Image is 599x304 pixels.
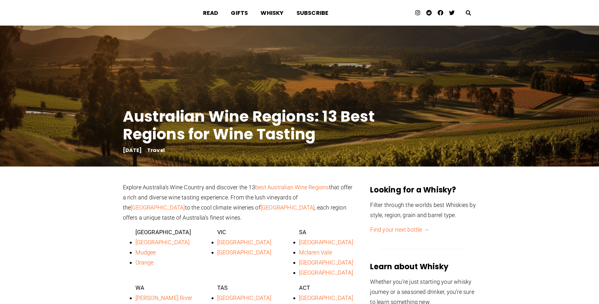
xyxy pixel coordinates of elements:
a: [GEOGRAPHIC_DATA] [217,239,271,246]
strong: [GEOGRAPHIC_DATA] [135,229,191,235]
a: Gifts [225,4,254,21]
a: [GEOGRAPHIC_DATA] [261,204,314,211]
h3: Looking for a Whisky? [370,185,476,195]
a: Whisky [254,4,290,21]
a: [GEOGRAPHIC_DATA] [131,204,185,211]
a: Read [197,4,225,21]
a: [GEOGRAPHIC_DATA] [135,239,189,246]
a: [PERSON_NAME] River [135,295,193,301]
strong: VIC [217,229,226,235]
a: [GEOGRAPHIC_DATA] [217,295,271,301]
a: [GEOGRAPHIC_DATA] [299,259,353,266]
a: Mudgee [135,249,156,256]
a: best Australian Wine Regions [255,184,329,191]
a: [GEOGRAPHIC_DATA] [299,269,353,276]
a: Travel [147,147,165,154]
a: Orange [135,259,154,266]
strong: TAS [217,284,228,291]
a: [GEOGRAPHIC_DATA] [217,249,271,256]
a: Find your next bottle → [370,226,429,233]
a: [GEOGRAPHIC_DATA] [299,239,353,246]
strong: WA [135,284,144,291]
h1: Australian Wine Regions: 13 Best Regions for Wine Tasting [123,108,375,143]
a: [DATE] [123,148,142,153]
strong: SA [299,229,306,235]
img: Whisky + Tailor Logo [126,8,190,17]
p: Explore Australia’s Wine Country and discover the 13 that offer a rich and diverse wine tasting e... [123,182,356,223]
a: [GEOGRAPHIC_DATA] [299,295,353,301]
a: Mclaren Vale [299,249,332,256]
h3: Learn about Whisky [370,262,476,272]
strong: ACT [299,284,310,291]
p: Filter through the worlds best Whiskies by style, region, grain and barrel type. [370,200,476,220]
a: Subscribe [290,4,335,21]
